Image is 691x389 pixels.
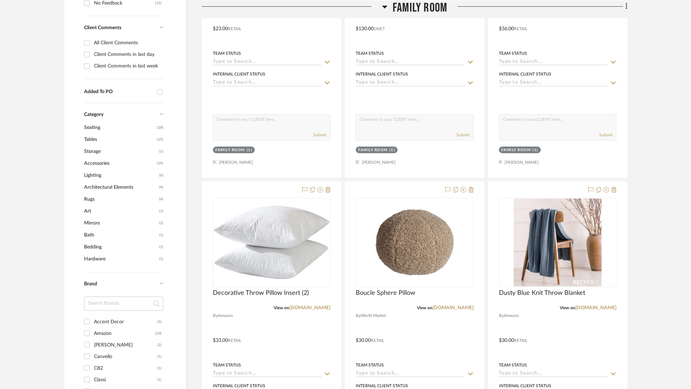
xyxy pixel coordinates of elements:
span: (1) [159,229,163,241]
div: Team Status [213,362,241,368]
span: Accessories [84,157,155,169]
span: Brand [84,281,97,286]
span: (3) [159,206,163,217]
div: (1) [532,148,538,153]
div: Amazon [94,328,155,339]
div: (1) [157,351,161,362]
img: Boucle Sphere Pillow [370,199,458,286]
span: View on [274,306,289,310]
span: (1) [159,253,163,265]
div: Internal Client Status [356,71,408,77]
img: Dusty Blue Knit Throw Blanket [514,199,602,286]
div: (1) [247,148,253,153]
div: Team Status [213,50,241,57]
span: (6) [159,170,163,181]
div: (10) [155,328,161,339]
input: Type to Search… [499,59,608,66]
div: (2) [157,339,161,351]
span: View on [417,306,432,310]
div: Added To PO [84,89,153,95]
div: Classi [94,374,157,385]
div: Family Room [215,148,245,153]
div: Internal Client Status [213,71,265,77]
span: (28) [157,122,163,133]
span: Decorative Throw Pillow Insert (2) [213,289,309,297]
div: Client Comments in last day [94,49,161,60]
span: (1) [159,146,163,157]
input: Type to Search… [213,371,322,377]
span: (1) [159,241,163,253]
span: Art [84,205,157,217]
span: (29) [157,158,163,169]
span: (25) [157,134,163,145]
div: Team Status [499,50,527,57]
input: Type to Search… [213,80,322,86]
input: Search Brands [84,297,163,311]
img: Decorative Throw Pillow Insert (2) [214,206,330,279]
span: Bedding [84,241,157,253]
div: Family Room [358,148,388,153]
span: (4) [159,194,163,205]
div: Internal Client Status [213,383,265,389]
span: Amazon [504,312,519,319]
span: (2) [159,218,163,229]
span: Hardware [84,253,157,265]
span: View on [560,306,575,310]
span: Bath [84,229,157,241]
span: Lighting [84,169,157,181]
button: Submit [313,132,327,138]
button: Submit [599,132,613,138]
span: By [356,312,361,319]
span: Mirrors [84,217,157,229]
div: All Client Comments [94,37,161,48]
input: Type to Search… [356,80,465,86]
div: Team Status [356,50,384,57]
a: [DOMAIN_NAME] [289,305,330,310]
span: Architectural Elements [84,181,157,193]
span: Seating [84,122,155,134]
span: Client Comments [84,25,121,30]
div: CB2 [94,363,157,374]
div: (1) [389,148,395,153]
span: By [213,312,218,319]
span: By [499,312,504,319]
span: Tables [84,134,155,145]
button: Submit [456,132,470,138]
input: Type to Search… [499,371,608,377]
div: (1) [157,374,161,385]
span: Rugs [84,193,157,205]
a: [DOMAIN_NAME] [575,305,616,310]
div: Canvello [94,351,157,362]
input: Type to Search… [356,59,465,66]
span: Amazon [218,312,233,319]
input: Type to Search… [499,80,608,86]
div: (1) [157,363,161,374]
span: (4) [159,182,163,193]
div: Client Comments in last week [94,60,161,72]
div: Accent Decor [94,316,157,328]
div: [PERSON_NAME] [94,339,157,351]
div: Internal Client Status [499,383,551,389]
input: Type to Search… [356,371,465,377]
div: Team Status [499,362,527,368]
span: Category [84,112,103,118]
span: World Market [361,312,386,319]
a: [DOMAIN_NAME] [432,305,474,310]
div: Team Status [356,362,384,368]
div: Internal Client Status [356,383,408,389]
span: Dusty Blue Knit Throw Blanket [499,289,585,297]
div: Internal Client Status [499,71,551,77]
span: Storage [84,145,157,157]
span: Boucle Sphere Pillow [356,289,415,297]
div: (3) [157,316,161,328]
div: Family Room [501,148,531,153]
input: Type to Search… [213,59,322,66]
